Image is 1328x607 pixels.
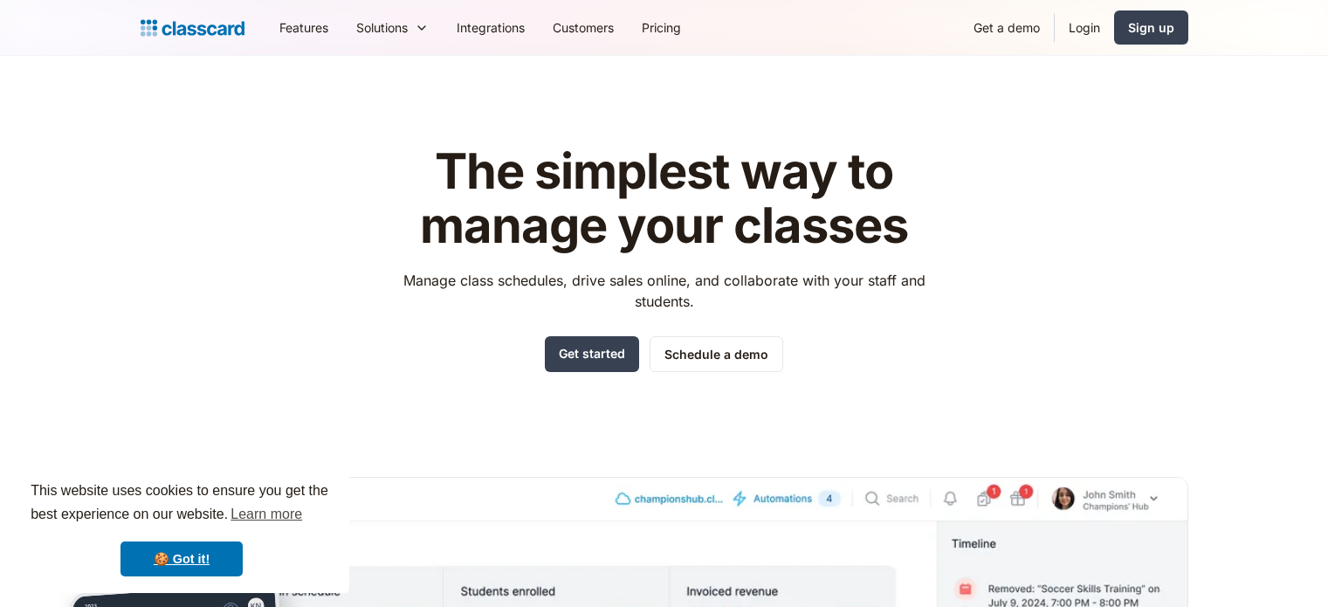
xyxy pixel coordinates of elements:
[650,336,783,372] a: Schedule a demo
[141,16,244,40] a: home
[545,336,639,372] a: Get started
[356,18,408,37] div: Solutions
[387,145,941,252] h1: The simplest way to manage your classes
[387,270,941,312] p: Manage class schedules, drive sales online, and collaborate with your staff and students.
[628,8,695,47] a: Pricing
[960,8,1054,47] a: Get a demo
[1128,18,1174,37] div: Sign up
[120,541,243,576] a: dismiss cookie message
[14,464,349,593] div: cookieconsent
[228,501,305,528] a: learn more about cookies
[31,480,333,528] span: This website uses cookies to ensure you get the best experience on our website.
[443,8,539,47] a: Integrations
[1055,8,1114,47] a: Login
[1114,10,1188,45] a: Sign up
[539,8,628,47] a: Customers
[265,8,342,47] a: Features
[342,8,443,47] div: Solutions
